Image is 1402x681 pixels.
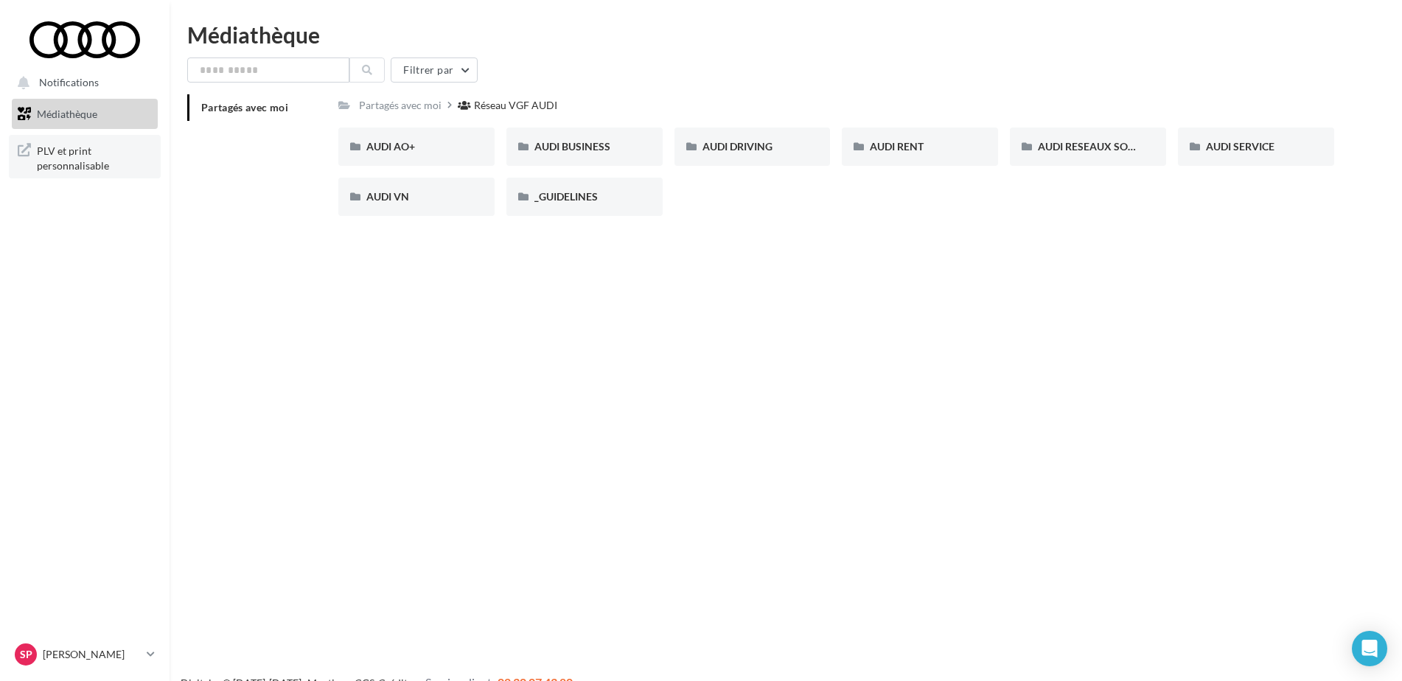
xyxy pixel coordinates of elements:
[1352,631,1387,666] div: Open Intercom Messenger
[534,190,598,203] span: _GUIDELINES
[359,98,442,113] div: Partagés avec moi
[43,647,141,662] p: [PERSON_NAME]
[474,98,557,113] div: Réseau VGF AUDI
[1206,140,1274,153] span: AUDI SERVICE
[391,57,478,83] button: Filtrer par
[187,24,1384,46] div: Médiathèque
[9,99,161,130] a: Médiathèque
[1038,140,1159,153] span: AUDI RESEAUX SOCIAUX
[39,77,99,89] span: Notifications
[534,140,610,153] span: AUDI BUSINESS
[201,101,288,113] span: Partagés avec moi
[366,140,415,153] span: AUDI AO+
[9,135,161,178] a: PLV et print personnalisable
[37,108,97,120] span: Médiathèque
[12,640,158,668] a: Sp [PERSON_NAME]
[20,647,32,662] span: Sp
[870,140,924,153] span: AUDI RENT
[366,190,409,203] span: AUDI VN
[37,141,152,172] span: PLV et print personnalisable
[702,140,773,153] span: AUDI DRIVING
